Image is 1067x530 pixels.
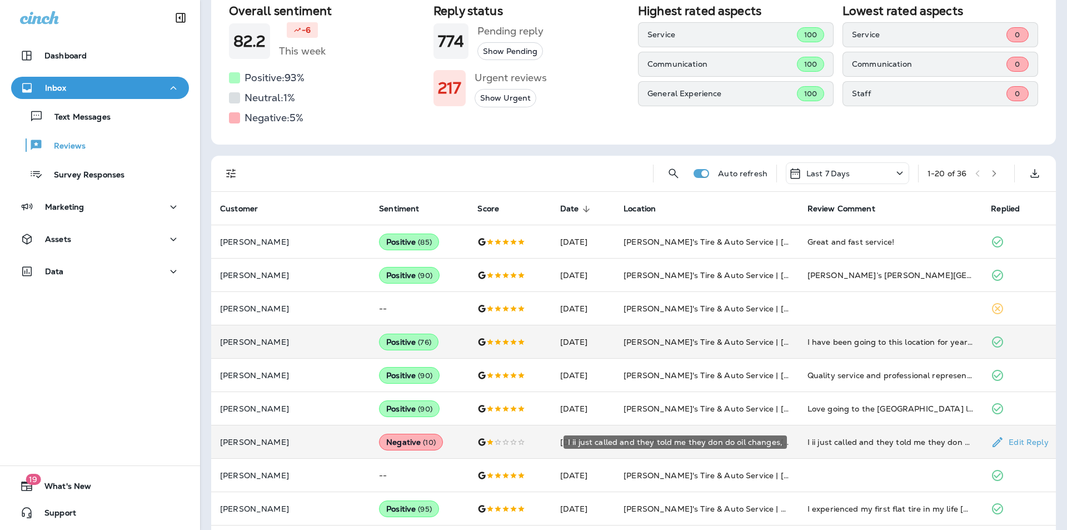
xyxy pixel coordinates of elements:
button: 19What's New [11,475,189,497]
span: 0 [1015,60,1020,69]
div: I experienced my first flat tire in my life today! I’m 53 years old today and my husband just so ... [807,503,974,514]
span: ( 76 ) [418,338,431,347]
button: Assets [11,228,189,250]
p: [PERSON_NAME] [220,371,361,380]
p: Staff [852,89,1006,98]
h2: Highest rated aspects [638,4,834,18]
p: [PERSON_NAME] [220,304,361,313]
div: Positive [379,334,438,350]
p: Edit Reply [1004,438,1048,447]
span: What's New [33,482,91,495]
p: Dashboard [44,51,87,60]
button: Show Urgent [475,89,536,107]
span: ( 95 ) [418,504,432,514]
div: Great and fast service! [807,236,974,247]
span: ( 10 ) [423,438,436,447]
h2: Reply status [433,4,629,18]
h1: 217 [438,79,461,97]
button: Export as CSV [1024,162,1046,185]
span: ( 85 ) [418,237,432,247]
h2: Overall sentiment [229,4,425,18]
span: [PERSON_NAME]'s Tire & Auto Service | [GEOGRAPHIC_DATA] [624,470,867,481]
div: I ii just called and they told me they don do oil changes, [564,435,787,449]
button: Data [11,260,189,283]
button: Search Reviews [662,162,685,185]
span: Score [477,204,513,214]
p: Reviews [43,141,86,152]
span: 100 [804,30,817,39]
h5: Neutral: 1 % [245,89,295,107]
p: Auto refresh [718,169,767,178]
span: ( 90 ) [418,271,432,280]
div: Positive [379,400,440,417]
p: General Experience [647,89,797,98]
span: [PERSON_NAME]'s Tire & Auto Service | Verot [624,504,801,514]
button: Survey Responses [11,162,189,186]
div: Quality service and professional representation from Tracy , and Nathan. Always very humble and k... [807,370,974,381]
span: Customer [220,204,272,214]
span: [PERSON_NAME]'s Tire & Auto Service | [GEOGRAPHIC_DATA] [624,237,867,247]
span: [PERSON_NAME]'s Tire & Auto Service | [PERSON_NAME][GEOGRAPHIC_DATA] [624,337,936,347]
td: [DATE] [551,459,615,492]
button: Inbox [11,77,189,99]
td: [DATE] [551,292,615,325]
p: Service [647,30,797,39]
button: Support [11,502,189,524]
td: -- [370,292,468,325]
p: [PERSON_NAME] [220,438,361,447]
span: Location [624,204,656,214]
p: Data [45,267,64,276]
p: Marketing [45,202,84,211]
h5: Urgent reviews [475,69,547,87]
span: Sentiment [379,204,419,214]
span: 19 [26,474,41,485]
div: Positive [379,501,439,517]
p: Communication [647,60,797,68]
span: 100 [804,60,817,69]
div: I have been going to this location for years now. No complaints and I’m happy with the price and ... [807,336,974,348]
p: [PERSON_NAME] [220,271,361,280]
p: Survey Responses [43,170,124,181]
div: Positive [379,367,440,384]
span: [PERSON_NAME]'s Tire & Auto Service | [PERSON_NAME][GEOGRAPHIC_DATA] [624,270,936,280]
span: [PERSON_NAME]'s Tire & Auto Service | [GEOGRAPHIC_DATA] [624,404,867,414]
div: Chabill’s Denham Springs is where I always turn for tire and auto repairs! The staff is super fri... [807,270,974,281]
span: Sentiment [379,204,433,214]
td: [DATE] [551,325,615,359]
td: [DATE] [551,225,615,259]
div: Negative [379,434,443,450]
button: Text Messages [11,105,189,128]
td: [DATE] [551,259,615,292]
p: Service [852,30,1006,39]
h5: Pending reply [477,22,544,40]
td: [DATE] [551,425,615,459]
h1: 82.2 [233,32,266,51]
span: [PERSON_NAME]'s Tire & Auto Service | [GEOGRAPHIC_DATA] [624,304,867,314]
span: Date [560,204,594,214]
h5: This week [279,42,326,60]
button: Dashboard [11,44,189,67]
p: -6 [302,24,311,36]
span: Score [477,204,499,214]
div: Positive [379,267,440,284]
button: Reviews [11,133,189,157]
span: Review Comment [807,204,875,214]
p: Text Messages [43,112,111,123]
div: 1 - 20 of 36 [928,169,966,178]
h5: Negative: 5 % [245,109,303,127]
h5: Positive: 93 % [245,69,305,87]
p: Assets [45,235,71,244]
div: I ii just called and they told me they don do oil changes, [807,437,974,448]
span: Support [33,508,76,522]
td: [DATE] [551,359,615,392]
button: Filters [220,162,242,185]
div: Love going to the Morgan City location. Heather is so knowledgeable and a pleasure to work with. [807,403,974,414]
span: Customer [220,204,258,214]
span: Date [560,204,579,214]
span: [PERSON_NAME]'s Tire & Auto Service | [GEOGRAPHIC_DATA] [624,370,867,380]
p: [PERSON_NAME] [220,471,361,480]
span: Location [624,204,670,214]
span: 0 [1015,89,1020,98]
div: Positive [379,234,439,250]
p: [PERSON_NAME] [220,404,361,413]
